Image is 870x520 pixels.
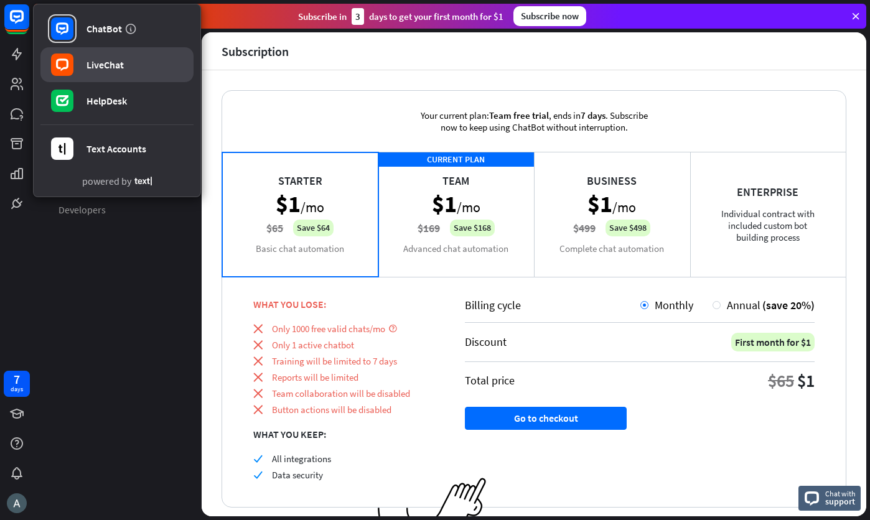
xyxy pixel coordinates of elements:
span: Annual [727,298,760,312]
a: Developers [51,200,184,220]
button: Go to checkout [465,407,627,430]
span: All integrations [272,453,331,465]
div: Subscription [222,44,289,58]
a: 7 days [4,371,30,397]
div: First month for $1 [731,333,815,351]
span: Team free trial [489,109,549,121]
i: close [253,340,263,350]
span: (save 20%) [762,298,815,312]
div: Subscribe in days to get your first month for $1 [298,8,503,25]
div: Discount [465,335,507,349]
div: WHAT YOU LOSE: [253,298,434,310]
span: Chat with [825,488,856,499]
div: days [11,385,23,394]
span: 7 days [581,109,606,121]
span: Data security [272,469,323,481]
span: Developers [58,203,106,216]
i: check [253,470,263,480]
span: Training will be limited to 7 days [272,355,397,367]
div: $1 [797,369,815,392]
div: 7 [14,374,20,385]
i: close [253,373,263,382]
i: close [253,389,263,398]
span: Monthly [655,298,693,312]
i: close [253,356,263,366]
div: Billing cycle [465,298,640,312]
span: Only 1000 free valid chats/mo [272,323,385,335]
div: Your current plan: , ends in . Subscribe now to keep using ChatBot without interruption. [400,91,668,152]
button: Open LiveChat chat widget [10,5,47,42]
i: check [253,454,263,463]
span: support [825,496,856,507]
span: Reports will be limited [272,371,358,383]
span: Team collaboration will be disabled [272,388,410,399]
div: $65 [768,369,794,392]
div: 3 [352,8,364,25]
i: close [253,405,263,414]
div: Total price [465,373,515,388]
div: Subscribe now [513,6,586,26]
span: Only 1 active chatbot [272,339,354,351]
i: close [253,324,263,333]
div: WHAT YOU KEEP: [253,428,434,440]
span: Button actions will be disabled [272,404,391,416]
